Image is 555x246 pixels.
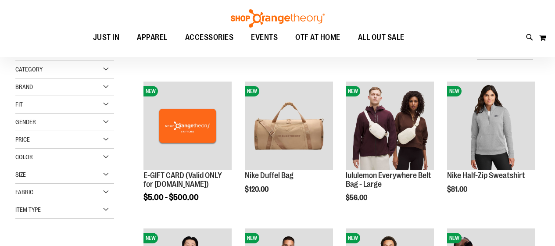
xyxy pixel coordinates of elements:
span: Gender [15,118,36,125]
span: NEW [245,86,259,96]
span: ALL OUT SALE [358,28,405,47]
img: Nike Half-Zip Sweatshirt [447,82,535,170]
span: Color [15,153,33,160]
span: $5.00 - $500.00 [143,193,199,202]
span: NEW [245,233,259,243]
div: product [240,77,337,215]
span: OTF AT HOME [295,28,340,47]
span: $120.00 [245,185,270,193]
span: NEW [346,233,360,243]
span: NEW [346,86,360,96]
span: JUST IN [93,28,120,47]
span: Item Type [15,206,41,213]
span: NEW [143,233,158,243]
span: Fabric [15,189,33,196]
span: ACCESSORIES [185,28,234,47]
span: Fit [15,101,23,108]
img: Shop Orangetheory [229,9,326,28]
div: product [139,77,236,224]
span: EVENTS [251,28,278,47]
span: NEW [447,86,462,96]
img: E-GIFT CARD (Valid ONLY for ShopOrangetheory.com) [143,82,232,170]
span: Size [15,171,26,178]
a: Nike Duffel Bag [245,171,294,180]
img: lululemon Everywhere Belt Bag - Large [346,82,434,170]
a: lululemon Everywhere Belt Bag - Large [346,171,431,189]
span: Price [15,136,30,143]
div: product [443,77,540,215]
span: $81.00 [447,185,469,193]
span: APPAREL [137,28,168,47]
div: product [341,77,438,224]
a: Nike Half-Zip Sweatshirt [447,171,525,180]
img: Nike Duffel Bag [245,82,333,170]
span: $56.00 [346,194,369,202]
span: NEW [143,86,158,96]
a: Nike Half-Zip SweatshirtNEW [447,82,535,171]
span: NEW [447,233,462,243]
span: Brand [15,83,33,90]
a: lululemon Everywhere Belt Bag - LargeNEW [346,82,434,171]
a: E-GIFT CARD (Valid ONLY for ShopOrangetheory.com)NEW [143,82,232,171]
span: Category [15,66,43,73]
a: E-GIFT CARD (Valid ONLY for [DOMAIN_NAME]) [143,171,222,189]
a: Nike Duffel BagNEW [245,82,333,171]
